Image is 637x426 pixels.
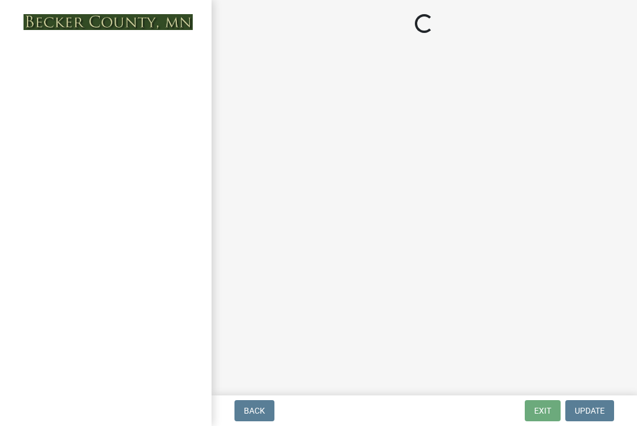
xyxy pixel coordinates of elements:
button: Update [565,400,614,421]
button: Exit [525,400,561,421]
img: Becker County, Minnesota [24,14,193,30]
span: Update [575,406,605,415]
button: Back [234,400,274,421]
span: Back [244,406,265,415]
